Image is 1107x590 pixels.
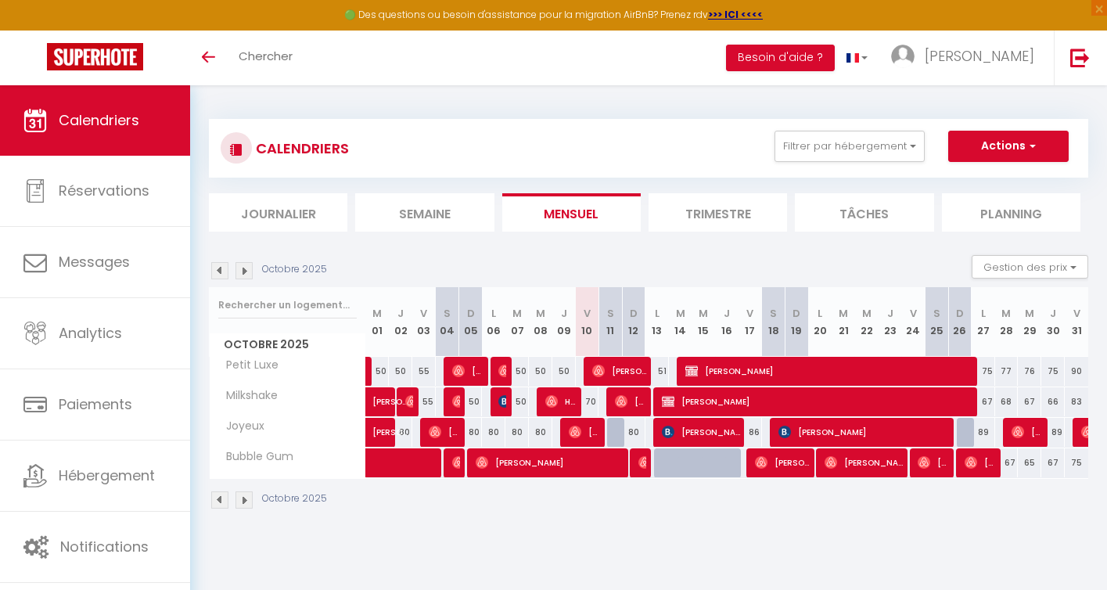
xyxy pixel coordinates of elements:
div: 75 [1065,448,1088,477]
th: 01 [366,287,390,357]
li: Mensuel [502,193,641,232]
div: 50 [505,387,529,416]
th: 14 [669,287,692,357]
abbr: J [561,306,567,321]
abbr: M [676,306,685,321]
th: 25 [925,287,948,357]
span: Bubble Gum [212,448,297,466]
div: 77 [995,357,1019,386]
span: [PERSON_NAME] [778,417,951,447]
span: [PERSON_NAME] [825,448,903,477]
th: 08 [529,287,552,357]
th: 18 [762,287,785,357]
div: 76 [1018,357,1041,386]
span: [PERSON_NAME][DEMOGRAPHIC_DATA] [498,387,506,416]
div: 75 [972,357,995,386]
th: 27 [972,287,995,357]
abbr: D [793,306,800,321]
th: 05 [459,287,483,357]
abbr: M [372,306,382,321]
div: 50 [366,357,390,386]
span: [PERSON_NAME] [476,448,624,477]
th: 22 [855,287,879,357]
abbr: M [536,306,545,321]
div: 50 [505,357,529,386]
th: 04 [436,287,459,357]
div: 80 [622,418,645,447]
span: [PERSON_NAME] [685,356,975,386]
th: 12 [622,287,645,357]
span: Hébergement [59,466,155,485]
div: 55 [412,387,436,416]
button: Gestion des prix [972,255,1088,279]
abbr: V [1073,306,1080,321]
abbr: M [839,306,848,321]
span: Octobre 2025 [210,333,365,356]
div: 75 [1041,357,1065,386]
abbr: S [607,306,614,321]
abbr: D [956,306,964,321]
span: [PERSON_NAME] [PERSON_NAME] [405,387,413,416]
th: 09 [552,287,576,357]
div: 67 [1018,387,1041,416]
div: 50 [389,357,412,386]
p: Octobre 2025 [262,262,327,277]
a: Chercher [227,31,304,85]
span: Réservations [59,181,149,200]
div: 80 [459,418,483,447]
th: 21 [832,287,855,357]
span: Paiements [59,394,132,414]
img: ... [891,45,915,68]
span: Petit Luxe [212,357,282,374]
abbr: S [770,306,777,321]
button: Actions [948,131,1069,162]
abbr: L [818,306,822,321]
abbr: M [699,306,708,321]
abbr: V [420,306,427,321]
span: [PERSON_NAME] [452,448,460,477]
th: 24 [901,287,925,357]
abbr: L [491,306,496,321]
div: 51 [645,357,669,386]
div: 70 [576,387,599,416]
th: 23 [879,287,902,357]
abbr: M [862,306,872,321]
abbr: D [467,306,475,321]
span: Analytics [59,323,122,343]
div: 67 [972,387,995,416]
abbr: J [887,306,893,321]
th: 03 [412,287,436,357]
div: 89 [1041,418,1065,447]
input: Rechercher un logement... [218,291,357,319]
abbr: J [1050,306,1056,321]
abbr: D [630,306,638,321]
span: [PERSON_NAME] [638,448,646,477]
span: Calendriers [59,110,139,130]
th: 02 [389,287,412,357]
a: ... [PERSON_NAME] [879,31,1054,85]
span: [PERSON_NAME] [755,448,810,477]
button: Filtrer par hébergement [775,131,925,162]
span: Notifications [60,537,149,556]
th: 29 [1018,287,1041,357]
span: [PERSON_NAME] [452,387,460,416]
span: [PERSON_NAME] [965,448,996,477]
a: >>> ICI <<<< [708,8,763,21]
div: 80 [505,418,529,447]
th: 11 [598,287,622,357]
li: Tâches [795,193,933,232]
abbr: S [933,306,940,321]
div: 86 [739,418,762,447]
div: 80 [529,418,552,447]
a: [PERSON_NAME] [366,387,390,417]
span: [PERSON_NAME] [452,356,483,386]
li: Semaine [355,193,494,232]
th: 15 [692,287,715,357]
button: Besoin d'aide ? [726,45,835,71]
span: [PERSON_NAME] [372,379,408,408]
abbr: V [910,306,917,321]
li: Journalier [209,193,347,232]
div: 65 [1018,448,1041,477]
div: 90 [1065,357,1088,386]
div: 67 [1041,448,1065,477]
